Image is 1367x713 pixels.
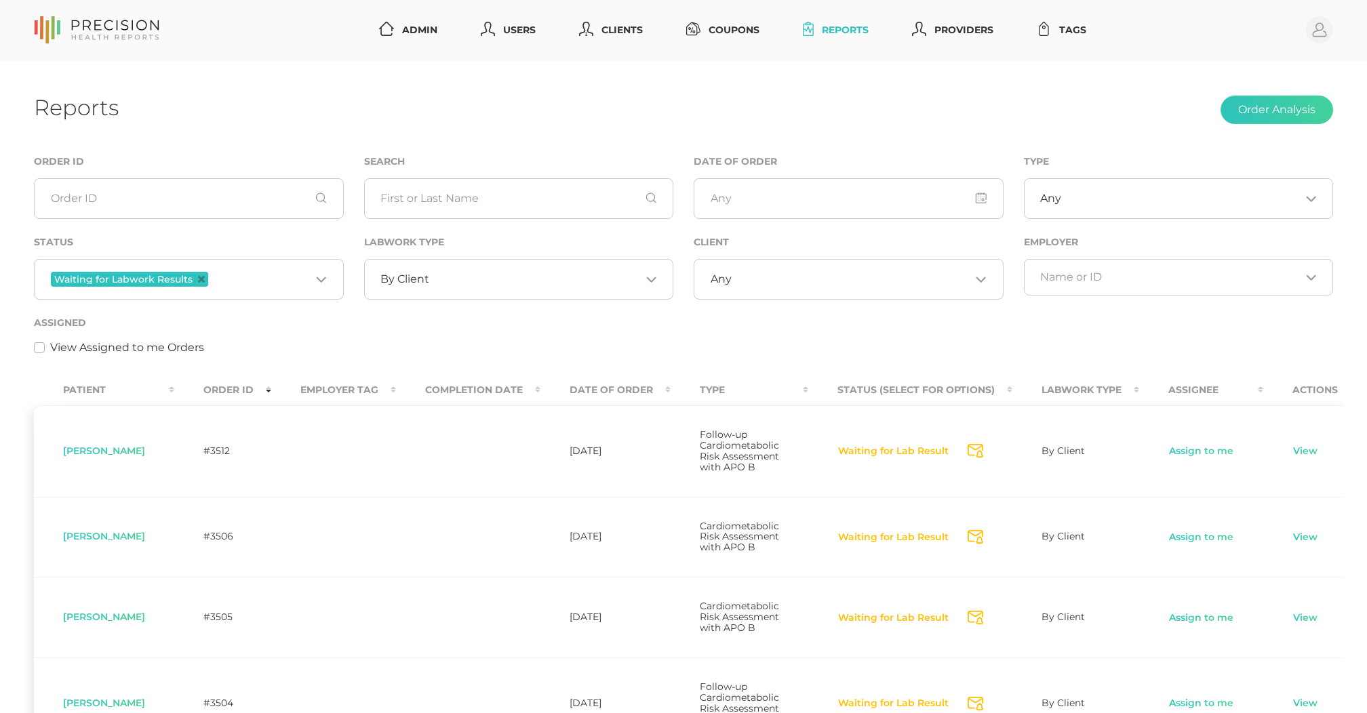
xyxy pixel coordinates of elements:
input: Search for option [1040,270,1301,284]
span: Cardiometabolic Risk Assessment with APO B [700,520,779,554]
a: Providers [907,18,999,43]
th: Patient : activate to sort column ascending [34,375,174,405]
a: Tags [1031,18,1092,43]
th: Completion Date : activate to sort column ascending [396,375,540,405]
a: Admin [374,18,443,43]
button: Deselect Waiting for Labwork Results [198,276,205,283]
td: [DATE] [540,577,671,657]
input: Any [694,178,1004,219]
div: Search for option [1024,178,1334,219]
span: [PERSON_NAME] [63,611,145,623]
label: Status [34,237,73,248]
span: By Client [1042,697,1085,709]
th: Labwork Type : activate to sort column ascending [1012,375,1139,405]
a: View [1292,531,1318,544]
td: #3505 [174,577,271,657]
a: View [1292,697,1318,710]
input: Search for option [732,272,971,286]
td: [DATE] [540,405,671,497]
a: Clients [574,18,648,43]
label: Assigned [34,317,86,329]
th: Employer Tag : activate to sort column ascending [271,375,396,405]
span: [PERSON_NAME] [63,530,145,542]
span: By Client [1042,611,1085,623]
label: Order ID [34,156,84,167]
div: Search for option [1024,259,1334,296]
button: Waiting for Lab Result [837,611,949,625]
span: By Client [1042,445,1085,457]
span: [PERSON_NAME] [63,697,145,709]
span: By Client [1042,530,1085,542]
input: Search for option [1061,192,1301,205]
span: Any [711,272,732,286]
button: Waiting for Lab Result [837,697,949,710]
svg: Send Notification [968,530,983,544]
span: [PERSON_NAME] [63,445,145,457]
a: Assign to me [1168,697,1234,710]
a: Coupons [681,18,765,43]
a: View [1292,611,1318,625]
td: #3506 [174,497,271,577]
h1: Reports [34,94,119,121]
td: [DATE] [540,497,671,577]
a: Assign to me [1168,445,1234,458]
a: Reports [797,18,874,43]
div: Search for option [694,259,1004,300]
svg: Send Notification [968,697,983,711]
svg: Send Notification [968,611,983,625]
th: Status (Select for Options) : activate to sort column ascending [808,375,1012,405]
input: Search for option [211,270,311,288]
th: Date Of Order : activate to sort column ascending [540,375,671,405]
div: Search for option [34,259,344,300]
label: Type [1024,156,1049,167]
th: Type : activate to sort column ascending [671,375,808,405]
button: Order Analysis [1221,96,1333,124]
button: Waiting for Lab Result [837,445,949,458]
th: Actions [1263,375,1367,405]
span: Follow-up Cardiometabolic Risk Assessment with APO B [700,428,779,473]
span: Waiting for Labwork Results [54,274,193,284]
a: Users [475,18,541,43]
a: Assign to me [1168,531,1234,544]
label: Client [694,237,729,248]
label: Employer [1024,237,1078,248]
span: Cardiometabolic Risk Assessment with APO B [700,600,779,634]
a: Assign to me [1168,611,1234,625]
th: Assignee : activate to sort column ascending [1139,375,1263,405]
input: First or Last Name [364,178,674,219]
label: Search [364,156,405,167]
input: Search for option [429,272,641,286]
th: Order ID : activate to sort column ascending [174,375,271,405]
div: Search for option [364,259,674,300]
label: View Assigned to me Orders [50,340,204,356]
input: Order ID [34,178,344,219]
button: Waiting for Lab Result [837,531,949,544]
a: View [1292,445,1318,458]
td: #3512 [174,405,271,497]
span: By Client [380,272,429,286]
label: Labwork Type [364,237,444,248]
span: Any [1040,192,1061,205]
svg: Send Notification [968,444,983,458]
label: Date of Order [694,156,777,167]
